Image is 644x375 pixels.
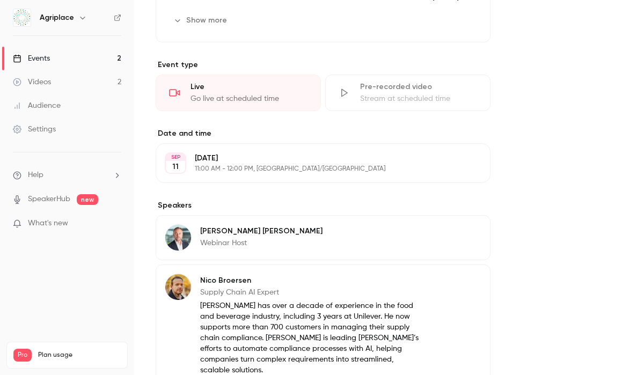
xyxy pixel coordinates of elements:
[40,12,74,23] h6: Agriplace
[195,153,434,164] p: [DATE]
[13,53,50,64] div: Events
[195,165,434,173] p: 11:00 AM - 12:00 PM, [GEOGRAPHIC_DATA]/[GEOGRAPHIC_DATA]
[360,93,477,104] div: Stream at scheduled time
[165,274,191,300] img: Nico Broersen
[156,128,491,139] label: Date and time
[165,225,191,251] img: Robert van den Eeckhout
[13,9,31,26] img: Agriplace
[156,200,491,211] label: Speakers
[325,75,491,111] div: Pre-recorded videoStream at scheduled time
[169,12,233,29] button: Show more
[200,238,323,248] p: Webinar Host
[200,275,421,286] p: Nico Broersen
[13,349,32,362] span: Pro
[28,218,68,229] span: What's new
[28,194,70,205] a: SpeakerHub
[200,287,421,298] p: Supply Chain AI Expert
[166,153,185,161] div: SEP
[156,215,491,260] div: Robert van den Eeckhout[PERSON_NAME] [PERSON_NAME]Webinar Host
[172,161,179,172] p: 11
[191,93,308,104] div: Go live at scheduled time
[28,170,43,181] span: Help
[77,194,98,205] span: new
[156,75,321,111] div: LiveGo live at scheduled time
[13,124,56,135] div: Settings
[108,219,121,229] iframe: Noticeable Trigger
[360,82,477,92] div: Pre-recorded video
[191,82,308,92] div: Live
[156,60,491,70] p: Event type
[13,77,51,87] div: Videos
[13,100,61,111] div: Audience
[13,170,121,181] li: help-dropdown-opener
[200,226,323,237] p: [PERSON_NAME] [PERSON_NAME]
[38,351,121,359] span: Plan usage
